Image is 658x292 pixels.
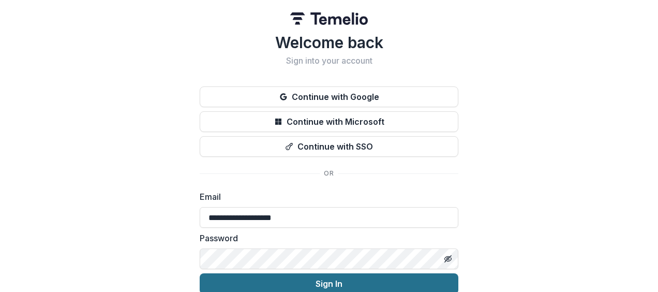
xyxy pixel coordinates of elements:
button: Continue with SSO [200,136,458,157]
button: Continue with Microsoft [200,111,458,132]
img: Temelio [290,12,368,25]
label: Password [200,232,452,244]
label: Email [200,191,452,203]
button: Toggle password visibility [440,251,456,267]
h1: Welcome back [200,33,458,52]
button: Continue with Google [200,86,458,107]
h2: Sign into your account [200,56,458,66]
